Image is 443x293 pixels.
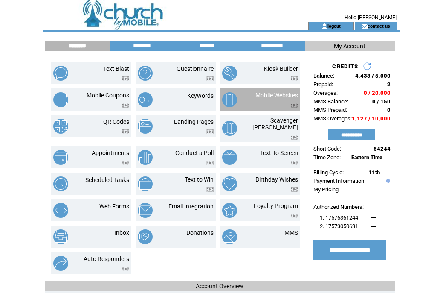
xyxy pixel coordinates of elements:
span: Eastern Time [351,155,382,161]
img: scavenger-hunt.png [222,121,237,136]
img: text-to-win.png [138,176,153,191]
span: 0 [387,107,391,113]
a: Mobile Coupons [87,92,129,99]
a: My Pricing [313,186,339,193]
img: text-to-screen.png [222,150,237,165]
span: 0 / 150 [372,98,391,105]
a: Text to Win [185,176,214,183]
a: Web Forms [99,203,129,210]
span: MMS Balance: [313,98,348,105]
img: video.png [206,187,214,192]
span: 11th [368,169,380,176]
span: 54244 [374,146,391,152]
a: Scheduled Tasks [85,176,129,183]
span: 2 [387,81,391,88]
span: Hello [PERSON_NAME] [345,15,397,21]
span: Short Code: [313,146,341,152]
img: mms.png [222,229,237,244]
img: video.png [291,76,298,81]
img: video.png [291,103,298,108]
a: Email Integration [168,203,214,210]
img: conduct-a-poll.png [138,150,153,165]
span: 1,127 / 10,000 [352,115,391,122]
img: video.png [291,161,298,165]
a: Payment Information [313,178,364,184]
a: Scavenger [PERSON_NAME] [252,117,298,131]
a: Donations [186,229,214,236]
img: qr-codes.png [53,119,68,134]
img: video.png [122,103,129,108]
img: web-forms.png [53,203,68,218]
img: mobile-websites.png [222,92,237,107]
img: donations.png [138,229,153,244]
img: email-integration.png [138,203,153,218]
span: Account Overview [196,283,243,290]
img: video.png [291,135,298,140]
span: 4,433 / 5,000 [355,73,391,79]
a: Inbox [114,229,129,236]
span: 2. 17573050631 [320,223,358,229]
img: contact_us_icon.gif [361,23,368,30]
span: My Account [334,43,365,50]
img: scheduled-tasks.png [53,176,68,191]
img: video.png [122,161,129,165]
img: mobile-coupons.png [53,92,68,107]
img: landing-pages.png [138,119,153,134]
img: kiosk-builder.png [222,66,237,81]
span: 1. 17576361244 [320,214,358,221]
a: Conduct a Poll [175,149,214,156]
img: auto-responders.png [53,256,68,271]
img: video.png [291,187,298,192]
a: Text Blast [103,65,129,72]
img: appointments.png [53,150,68,165]
img: birthday-wishes.png [222,176,237,191]
span: Authorized Numbers: [313,204,364,210]
a: Birthday Wishes [255,176,298,183]
a: contact us [368,23,390,29]
a: Keywords [187,92,214,99]
img: video.png [122,76,129,81]
span: CREDITS [332,63,358,70]
span: Prepaid: [313,81,333,88]
img: keywords.png [138,92,153,107]
a: QR Codes [103,118,129,125]
img: loyalty-program.png [222,203,237,218]
a: Loyalty Program [254,202,298,209]
span: MMS Prepaid: [313,107,347,113]
img: video.png [206,76,214,81]
span: 0 / 20,000 [364,90,391,96]
a: Appointments [92,149,129,156]
a: Questionnaire [177,65,214,72]
img: questionnaire.png [138,66,153,81]
a: Landing Pages [174,118,214,125]
span: MMS Overages: [313,115,352,122]
a: MMS [284,229,298,236]
img: video.png [206,161,214,165]
span: Billing Cycle: [313,169,344,176]
a: Kiosk Builder [264,65,298,72]
a: Mobile Websites [255,92,298,99]
a: Auto Responders [84,255,129,262]
img: video.png [122,129,129,134]
img: account_icon.gif [321,23,327,30]
span: Overages: [313,90,338,96]
img: video.png [291,214,298,218]
a: Text To Screen [260,149,298,156]
img: video.png [122,267,129,271]
span: Balance: [313,73,334,79]
img: inbox.png [53,229,68,244]
img: text-blast.png [53,66,68,81]
img: video.png [206,129,214,134]
img: help.gif [384,179,390,183]
a: logout [327,23,341,29]
span: Time Zone: [313,154,341,161]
